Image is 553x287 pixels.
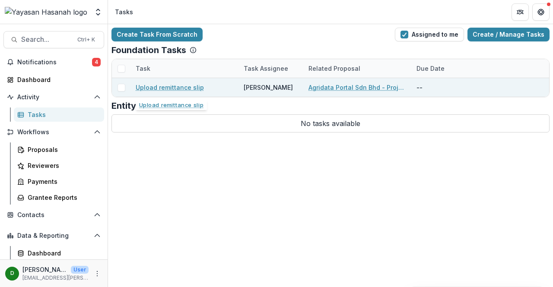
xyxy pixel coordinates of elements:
[17,59,92,66] span: Notifications
[303,59,411,78] div: Related Proposal
[21,35,72,44] span: Search...
[14,246,104,260] a: Dashboard
[17,211,90,219] span: Contacts
[238,59,303,78] div: Task Assignee
[71,266,89,274] p: User
[3,90,104,104] button: Open Activity
[411,59,476,78] div: Due Date
[28,161,97,170] div: Reviewers
[14,107,104,122] a: Tasks
[3,208,104,222] button: Open Contacts
[308,83,406,92] a: Agridata Portal Sdn Bhd - Project Spark
[14,190,104,205] a: Grantee Reports
[411,78,476,97] div: --
[467,28,550,41] a: Create / Manage Tasks
[3,125,104,139] button: Open Workflows
[22,274,89,282] p: [EMAIL_ADDRESS][PERSON_NAME][DOMAIN_NAME]
[14,158,104,173] a: Reviewers
[17,129,90,136] span: Workflows
[76,35,97,44] div: Ctrl + K
[14,142,104,157] a: Proposals
[411,64,450,73] div: Due Date
[3,31,104,48] button: Search...
[17,232,90,240] span: Data & Reporting
[111,114,550,132] p: No tasks available
[111,101,163,111] p: Entity Tasks
[14,174,104,189] a: Payments
[10,271,14,276] div: Dina
[28,110,97,119] div: Tasks
[130,64,156,73] div: Task
[92,268,102,279] button: More
[111,45,186,55] p: Foundation Tasks
[3,229,104,243] button: Open Data & Reporting
[5,7,87,17] img: Yayasan Hasanah logo
[3,73,104,87] a: Dashboard
[28,193,97,202] div: Grantee Reports
[111,6,137,18] nav: breadcrumb
[92,58,101,66] span: 4
[244,83,293,92] div: [PERSON_NAME]
[136,83,204,92] a: Upload remittance slip
[17,75,97,84] div: Dashboard
[115,7,133,16] div: Tasks
[532,3,550,21] button: Get Help
[130,59,238,78] div: Task
[92,3,104,21] button: Open entity switcher
[28,249,97,258] div: Dashboard
[17,94,90,101] span: Activity
[512,3,529,21] button: Partners
[3,55,104,69] button: Notifications4
[22,265,67,274] p: [PERSON_NAME]
[28,177,97,186] div: Payments
[28,145,97,154] div: Proposals
[395,28,464,41] button: Assigned to me
[111,28,203,41] a: Create Task From Scratch
[303,64,365,73] div: Related Proposal
[238,64,293,73] div: Task Assignee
